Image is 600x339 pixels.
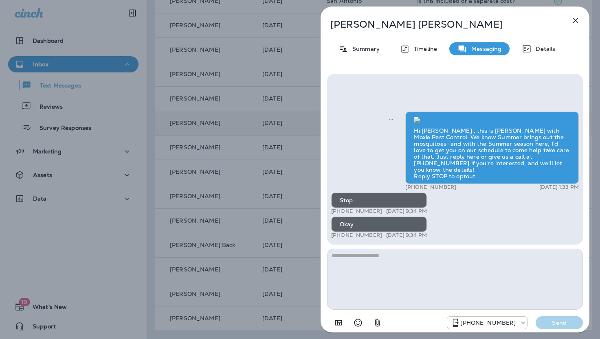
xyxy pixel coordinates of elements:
p: [DATE] 1:33 PM [539,184,579,190]
p: [PHONE_NUMBER] [405,184,456,190]
p: Messaging [467,46,501,52]
div: Stop [331,192,427,208]
div: Okay [331,217,427,232]
p: Timeline [410,46,437,52]
img: twilio-download [414,117,420,123]
p: [DATE] 9:34 PM [386,208,427,214]
button: Add in a premade template [330,315,347,331]
span: Sent [389,115,393,122]
div: +1 (817) 482-3792 [447,318,527,328]
p: [PHONE_NUMBER] [460,319,516,326]
p: [PERSON_NAME] [PERSON_NAME] [330,19,553,30]
p: Summary [348,46,380,52]
p: [PHONE_NUMBER] [331,232,382,238]
button: Select an emoji [350,315,366,331]
p: [PHONE_NUMBER] [331,208,382,214]
div: Hi [PERSON_NAME] , this is [PERSON_NAME] with Moxie Pest Control. We know Summer brings out the m... [405,112,579,184]
p: Details [532,46,555,52]
p: [DATE] 9:34 PM [386,232,427,238]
